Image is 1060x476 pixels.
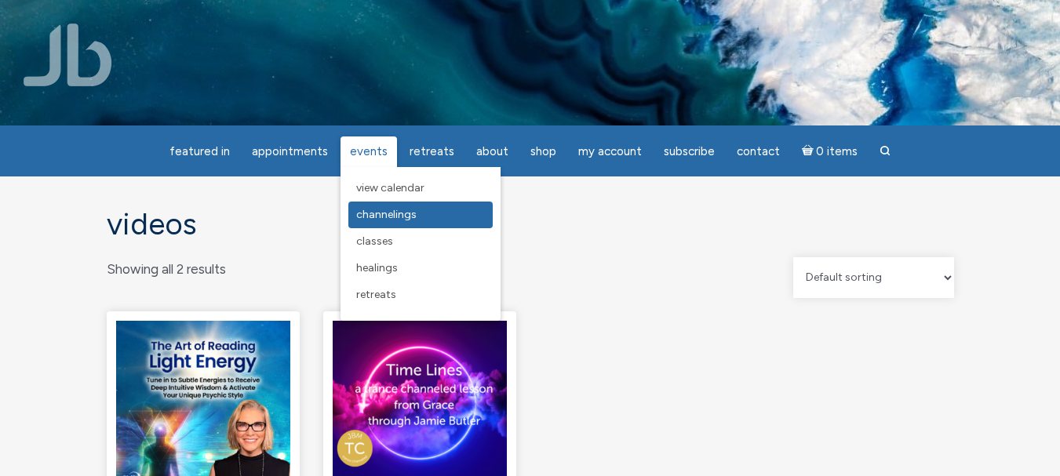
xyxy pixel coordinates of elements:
span: Events [350,144,388,158]
a: Contact [727,136,789,167]
span: Contact [737,144,780,158]
span: About [476,144,508,158]
a: Channelings [348,202,493,228]
span: Retreats [356,288,396,301]
h1: Videos [107,208,954,242]
select: Shop order [793,257,954,298]
span: Appointments [252,144,328,158]
a: Healings [348,255,493,282]
a: My Account [569,136,651,167]
a: Appointments [242,136,337,167]
span: My Account [578,144,642,158]
span: Subscribe [664,144,715,158]
a: Subscribe [654,136,724,167]
span: Channelings [356,208,417,221]
p: Showing all 2 results [107,257,226,282]
span: Classes [356,234,393,248]
span: featured in [169,144,230,158]
a: featured in [160,136,239,167]
a: Retreats [348,282,493,308]
span: View Calendar [356,181,424,194]
a: Cart0 items [792,135,868,167]
span: Retreats [410,144,454,158]
span: Shop [530,144,556,158]
a: About [467,136,518,167]
i: Cart [802,144,817,158]
span: 0 items [816,146,858,158]
a: Shop [521,136,566,167]
a: View Calendar [348,175,493,202]
a: Classes [348,228,493,255]
img: Jamie Butler. The Everyday Medium [24,24,112,86]
a: Retreats [400,136,464,167]
a: Events [341,136,397,167]
span: Healings [356,261,398,274]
